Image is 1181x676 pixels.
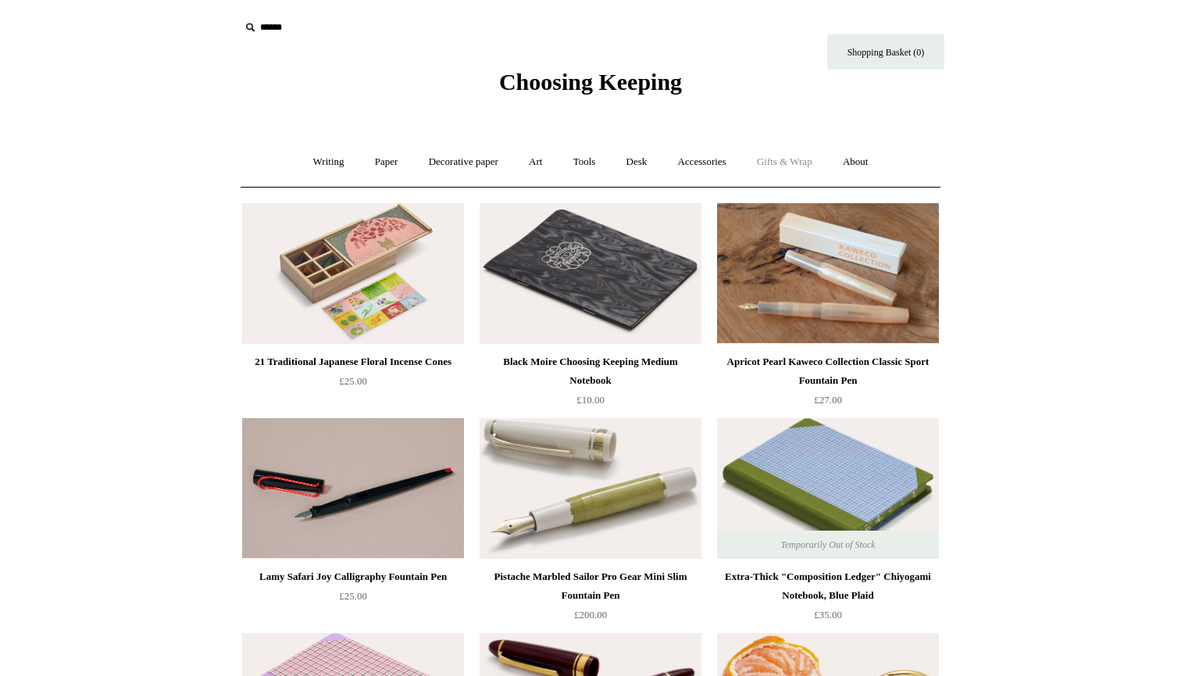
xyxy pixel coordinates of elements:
[242,567,464,631] a: Lamy Safari Joy Calligraphy Fountain Pen £25.00
[480,203,701,344] a: Black Moire Choosing Keeping Medium Notebook Black Moire Choosing Keeping Medium Notebook
[480,418,701,559] img: Pistache Marbled Sailor Pro Gear Mini Slim Fountain Pen
[246,352,460,371] div: 21 Traditional Japanese Floral Incense Cones
[242,203,464,344] a: 21 Traditional Japanese Floral Incense Cones 21 Traditional Japanese Floral Incense Cones
[721,567,935,605] div: Extra-Thick "Composition Ledger" Chiyogami Notebook, Blue Plaid
[743,141,826,183] a: Gifts & Wrap
[814,609,842,621] span: £35.00
[814,394,842,406] span: £27.00
[242,418,464,559] a: Lamy Safari Joy Calligraphy Fountain Pen Lamy Safari Joy Calligraphy Fountain Pen
[717,203,939,344] a: Apricot Pearl Kaweco Collection Classic Sport Fountain Pen Apricot Pearl Kaweco Collection Classi...
[242,203,464,344] img: 21 Traditional Japanese Floral Incense Cones
[299,141,359,183] a: Writing
[721,352,935,390] div: Apricot Pearl Kaweco Collection Classic Sport Fountain Pen
[829,141,883,183] a: About
[717,352,939,417] a: Apricot Pearl Kaweco Collection Classic Sport Fountain Pen £27.00
[664,141,740,183] a: Accessories
[717,418,939,559] img: Extra-Thick "Composition Ledger" Chiyogami Notebook, Blue Plaid
[717,418,939,559] a: Extra-Thick "Composition Ledger" Chiyogami Notebook, Blue Plaid Extra-Thick "Composition Ledger" ...
[499,81,682,92] a: Choosing Keeping
[765,531,890,559] span: Temporarily Out of Stock
[339,375,367,387] span: £25.00
[242,418,464,559] img: Lamy Safari Joy Calligraphy Fountain Pen
[339,590,367,602] span: £25.00
[717,203,939,344] img: Apricot Pearl Kaweco Collection Classic Sport Fountain Pen
[827,34,944,70] a: Shopping Basket (0)
[559,141,610,183] a: Tools
[576,394,605,406] span: £10.00
[483,352,698,390] div: Black Moire Choosing Keeping Medium Notebook
[361,141,412,183] a: Paper
[246,567,460,586] div: Lamy Safari Joy Calligraphy Fountain Pen
[515,141,556,183] a: Art
[483,567,698,605] div: Pistache Marbled Sailor Pro Gear Mini Slim Fountain Pen
[574,609,607,621] span: £200.00
[415,141,512,183] a: Decorative paper
[480,203,701,344] img: Black Moire Choosing Keeping Medium Notebook
[480,352,701,417] a: Black Moire Choosing Keeping Medium Notebook £10.00
[717,567,939,631] a: Extra-Thick "Composition Ledger" Chiyogami Notebook, Blue Plaid £35.00
[480,418,701,559] a: Pistache Marbled Sailor Pro Gear Mini Slim Fountain Pen Pistache Marbled Sailor Pro Gear Mini Sli...
[612,141,662,183] a: Desk
[499,69,682,95] span: Choosing Keeping
[480,567,701,631] a: Pistache Marbled Sailor Pro Gear Mini Slim Fountain Pen £200.00
[242,352,464,417] a: 21 Traditional Japanese Floral Incense Cones £25.00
